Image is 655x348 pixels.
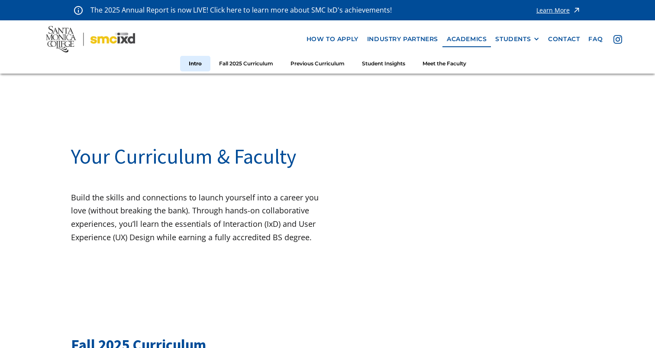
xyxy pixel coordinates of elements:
a: Fall 2025 Curriculum [210,56,282,72]
div: Learn More [536,7,570,13]
p: The 2025 Annual Report is now LIVE! Click here to learn more about SMC IxD's achievements! [90,4,393,16]
a: contact [544,31,584,47]
div: STUDENTS [495,35,531,43]
span: Your Curriculum & Faculty [71,143,296,169]
a: Meet the Faculty [414,56,475,72]
a: Student Insights [353,56,414,72]
img: icon - information - alert [74,6,83,15]
a: industry partners [363,31,442,47]
a: Intro [180,56,210,72]
a: how to apply [302,31,363,47]
img: icon - arrow - alert [572,4,581,16]
a: Academics [442,31,491,47]
img: icon - instagram [613,35,622,44]
a: Learn More [536,4,581,16]
a: Previous Curriculum [282,56,353,72]
img: Santa Monica College - SMC IxD logo [46,26,136,52]
a: faq [584,31,607,47]
p: Build the skills and connections to launch yourself into a career you love (without breaking the ... [71,191,328,244]
div: STUDENTS [495,35,539,43]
